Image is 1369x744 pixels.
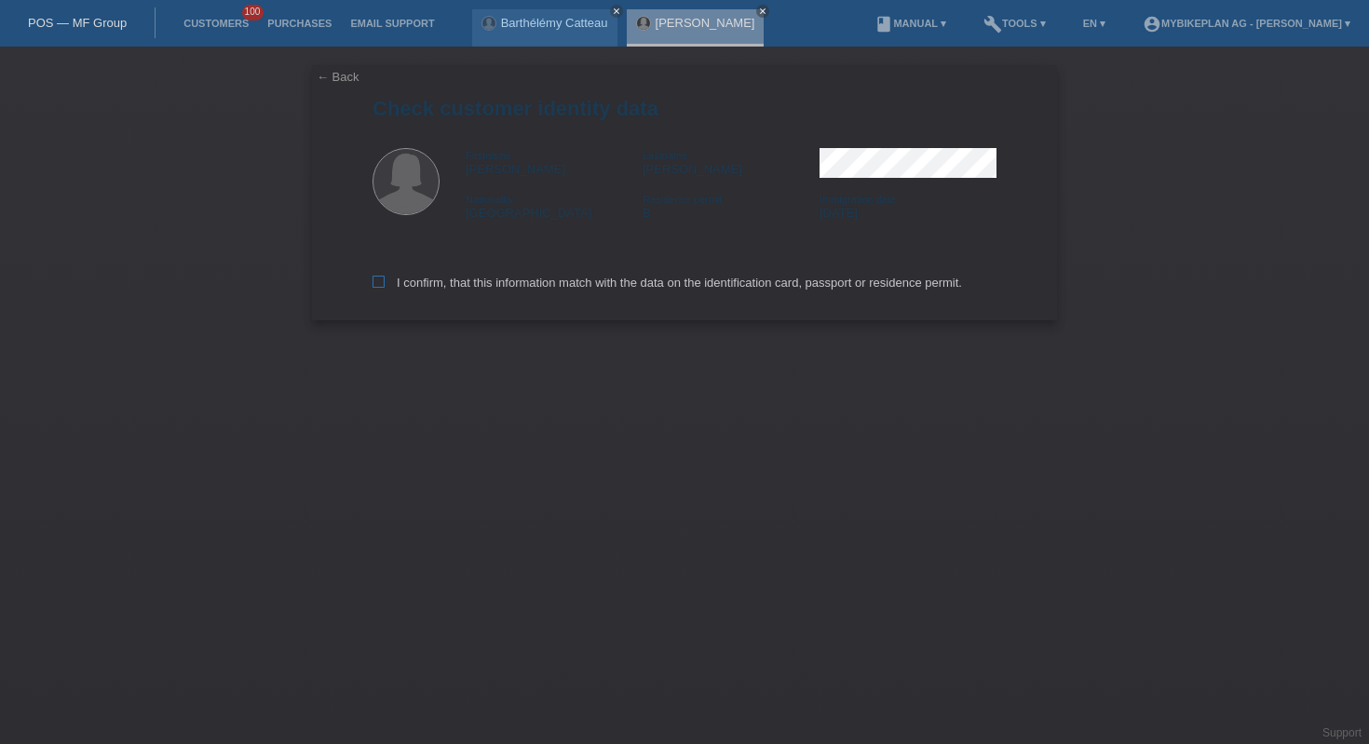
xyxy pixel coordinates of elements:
[865,18,956,29] a: bookManual ▾
[373,276,962,290] label: I confirm, that this information match with the data on the identification card, passport or resi...
[373,97,996,120] h1: Check customer identity data
[643,148,820,176] div: [PERSON_NAME]
[28,16,127,30] a: POS — MF Group
[466,150,511,161] span: Firstname
[983,15,1002,34] i: build
[1322,726,1362,739] a: Support
[643,150,687,161] span: Lastname
[874,15,893,34] i: book
[242,5,264,20] span: 100
[466,194,513,205] span: Nationality
[1074,18,1115,29] a: EN ▾
[758,7,767,16] i: close
[174,18,258,29] a: Customers
[1133,18,1360,29] a: account_circleMybikeplan AG - [PERSON_NAME] ▾
[1143,15,1161,34] i: account_circle
[974,18,1055,29] a: buildTools ▾
[610,5,623,18] a: close
[643,192,820,220] div: B
[643,194,723,205] span: Residence permit
[820,192,996,220] div: [DATE]
[656,16,755,30] a: [PERSON_NAME]
[612,7,621,16] i: close
[501,16,608,30] a: Barthélémy Catteau
[317,70,359,84] a: ← Back
[466,148,643,176] div: [PERSON_NAME]
[341,18,443,29] a: Email Support
[258,18,341,29] a: Purchases
[820,194,896,205] span: Immigration date
[756,5,769,18] a: close
[466,192,643,220] div: [GEOGRAPHIC_DATA]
